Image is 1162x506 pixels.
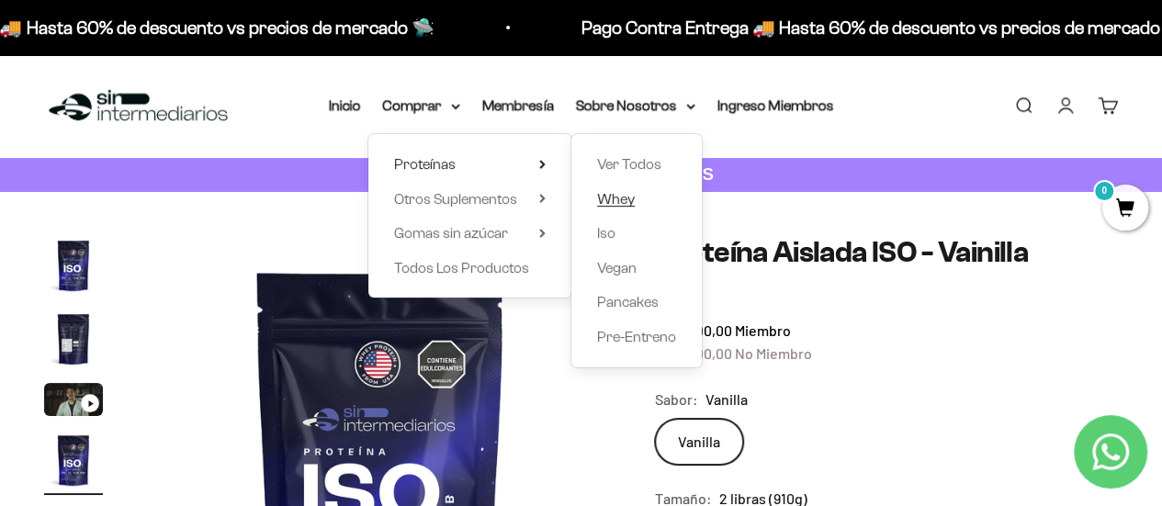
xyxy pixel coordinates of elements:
span: Whey [597,191,635,207]
p: Pago Contra Entrega 🚚 Hasta 60% de descuento vs precios de mercado 🛸 [523,13,1128,42]
summary: Gomas sin azúcar [394,221,546,245]
span: Ver Todos [597,156,661,172]
a: Inicio [329,97,361,113]
a: Pancakes [597,290,676,314]
span: Vanilla [705,388,748,411]
span: Gomas sin azúcar [394,225,508,241]
a: Ver Todos [597,152,676,176]
button: Ir al artículo 3 [44,383,103,422]
span: Otros Suplementos [394,191,517,207]
img: Proteína Aislada ISO - Vainilla [44,431,103,489]
summary: Comprar [383,94,460,118]
span: Miembro [735,321,791,339]
h1: Proteína Aislada ISO - Vainilla [655,236,1118,268]
span: Pre-Entreno [597,329,676,344]
button: Ir al artículo 4 [44,431,103,495]
img: Proteína Aislada ISO - Vainilla [44,309,103,368]
img: Proteína Aislada ISO - Vainilla [44,236,103,295]
summary: Otros Suplementos [394,187,546,211]
legend: Sabor: [655,388,698,411]
a: Vegan [597,256,676,280]
span: Iso [597,225,615,241]
button: Ir al artículo 1 [44,236,103,300]
a: Membresía [482,97,554,113]
a: Whey [597,187,676,211]
span: Todos Los Productos [394,260,529,275]
span: Vegan [597,260,637,275]
span: Pancakes [597,294,659,309]
mark: 0 [1093,180,1115,202]
span: Proteínas [394,156,456,172]
a: Pre-Entreno [597,325,676,349]
a: 0 [1102,199,1148,219]
summary: Proteínas [394,152,546,176]
button: Ir al artículo 2 [44,309,103,374]
summary: Sobre Nosotros [576,94,695,118]
a: Todos Los Productos [394,256,546,280]
a: Ingreso Miembros [717,97,834,113]
a: 4.74.7 de 5.0 estrellas [655,283,1118,303]
a: Iso [597,221,676,245]
span: No Miembro [735,344,812,362]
